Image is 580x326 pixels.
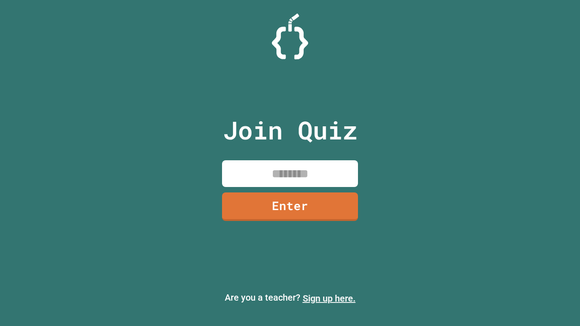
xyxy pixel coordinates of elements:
a: Sign up here. [303,293,356,304]
img: Logo.svg [272,14,308,59]
iframe: chat widget [505,250,571,289]
a: Enter [222,192,358,221]
p: Join Quiz [223,111,358,149]
p: Are you a teacher? [7,291,573,305]
iframe: chat widget [542,290,571,317]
